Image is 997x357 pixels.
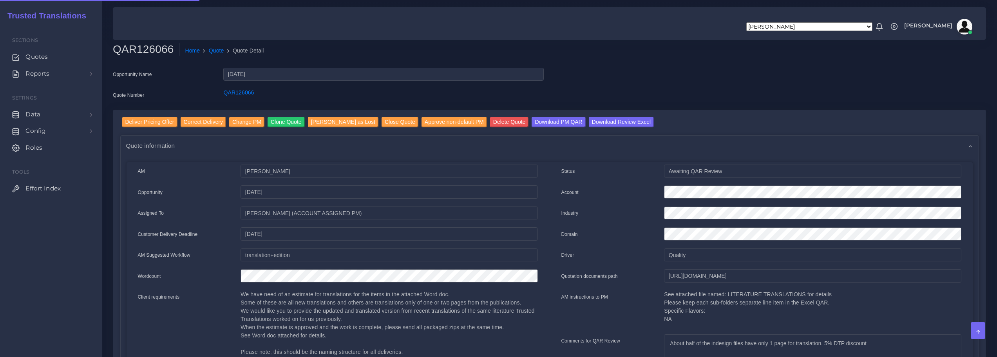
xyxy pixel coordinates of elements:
[561,231,578,238] label: Domain
[6,123,96,139] a: Config
[561,252,574,259] label: Driver
[12,37,38,43] span: Sections
[6,180,96,197] a: Effort Index
[561,168,575,175] label: Status
[2,11,86,20] h2: Trusted Translations
[6,49,96,65] a: Quotes
[138,273,161,280] label: Wordcount
[138,168,145,175] label: AM
[382,117,418,127] input: Close Quote
[241,207,537,220] input: pm
[268,117,305,127] input: Clone Quote
[6,65,96,82] a: Reports
[113,92,144,99] label: Quote Number
[185,47,200,55] a: Home
[589,117,654,127] input: Download Review Excel
[138,252,190,259] label: AM Suggested Workflow
[12,95,37,101] span: Settings
[113,71,152,78] label: Opportunity Name
[25,184,61,193] span: Effort Index
[12,169,30,175] span: Tools
[223,89,254,96] a: QAR126066
[138,231,198,238] label: Customer Delivery Deadline
[422,117,487,127] input: Approve non-default PM
[25,143,42,152] span: Roles
[900,19,975,34] a: [PERSON_NAME]avatar
[224,47,264,55] li: Quote Detail
[308,117,378,127] input: [PERSON_NAME] as Lost
[138,189,163,196] label: Opportunity
[181,117,226,127] input: Correct Delivery
[25,127,46,135] span: Config
[25,53,48,61] span: Quotes
[561,210,579,217] label: Industry
[532,117,585,127] input: Download PM QAR
[6,140,96,156] a: Roles
[138,210,164,217] label: Assigned To
[25,69,49,78] span: Reports
[6,106,96,123] a: Data
[138,294,180,301] label: Client requirements
[121,136,979,156] div: Quote information
[209,47,224,55] a: Quote
[561,189,579,196] label: Account
[113,43,179,56] h2: QAR126066
[561,294,608,301] label: AM instructions to PM
[229,117,264,127] input: Change PM
[122,117,177,127] input: Deliver Pricing Offer
[904,23,952,28] span: [PERSON_NAME]
[25,110,40,119] span: Data
[561,273,618,280] label: Quotation documents path
[2,9,86,22] a: Trusted Translations
[664,290,961,323] p: See attached file named: LITERATURE TRANSLATIONS for details Please keep each sub-folders separat...
[126,141,175,150] span: Quote information
[561,337,620,344] label: Comments for QAR Review
[490,117,529,127] input: Delete Quote
[957,19,972,34] img: avatar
